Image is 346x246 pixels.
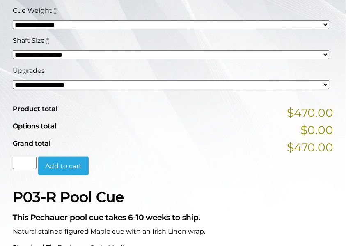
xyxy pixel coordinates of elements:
abbr: required [54,7,56,14]
span: Cue Weight [13,7,52,14]
span: Product total [13,105,57,113]
p: Natural stained figured Maple cue with an Irish Linen wrap. [13,227,333,237]
span: Grand total [13,139,50,147]
span: Upgrades [13,67,45,74]
span: $470.00 [287,139,333,156]
span: Options total [13,122,56,130]
span: Shaft Size [13,37,45,44]
span: $0.00 [300,121,333,139]
abbr: required [46,37,49,44]
strong: This Pechauer pool cue takes 6-10 weeks to ship. [13,213,200,222]
button: Add to cart [38,157,89,176]
input: Product quantity [13,157,37,169]
strong: P03-R Pool Cue [13,188,124,206]
span: $470.00 [287,104,333,121]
